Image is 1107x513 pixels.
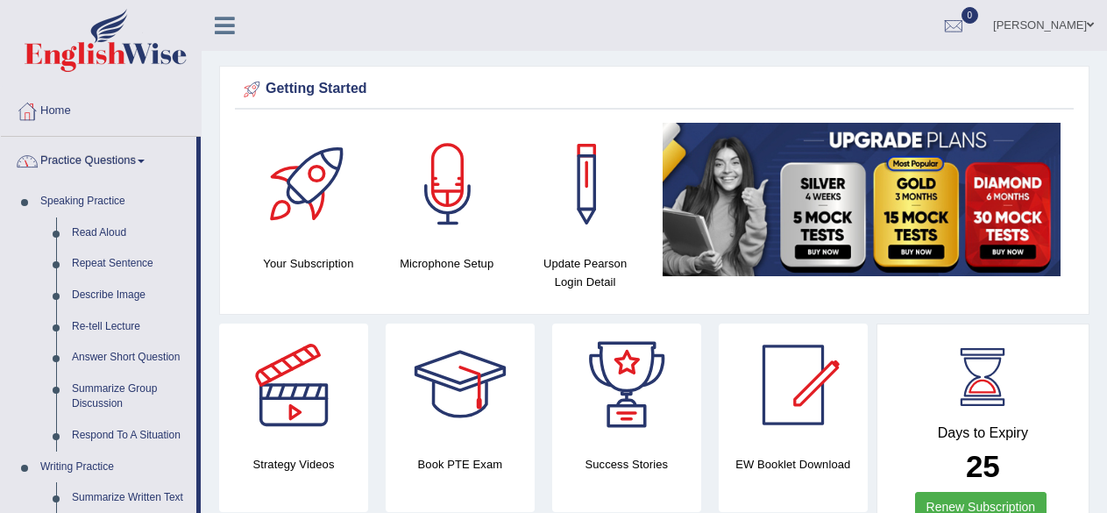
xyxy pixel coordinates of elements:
[64,217,196,249] a: Read Aloud
[1,87,201,131] a: Home
[64,248,196,280] a: Repeat Sentence
[64,342,196,374] a: Answer Short Question
[966,449,1000,483] b: 25
[64,420,196,452] a: Respond To A Situation
[219,455,368,474] h4: Strategy Videos
[64,374,196,420] a: Summarize Group Discussion
[387,254,507,273] h4: Microphone Setup
[248,254,369,273] h4: Your Subscription
[32,186,196,217] a: Speaking Practice
[552,455,701,474] h4: Success Stories
[386,455,535,474] h4: Book PTE Exam
[663,123,1061,276] img: small5.jpg
[1,137,196,181] a: Practice Questions
[525,254,646,291] h4: Update Pearson Login Detail
[719,455,868,474] h4: EW Booklet Download
[962,7,979,24] span: 0
[64,311,196,343] a: Re-tell Lecture
[64,280,196,311] a: Describe Image
[32,452,196,483] a: Writing Practice
[897,425,1069,441] h4: Days to Expiry
[239,76,1069,103] div: Getting Started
